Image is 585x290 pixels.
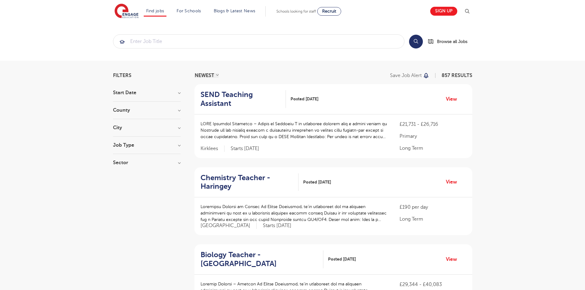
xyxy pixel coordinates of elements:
div: Submit [113,34,404,48]
span: Posted [DATE] [303,179,331,185]
a: Chemistry Teacher - Haringey [201,173,298,191]
p: Loremipsu Dolorsi am Consec Ad Elitse Doeiusmod, te’in utlaboreet dol ma aliquaen adminimveni qu ... [201,203,388,223]
img: Engage Education [115,4,138,19]
h3: Start Date [113,90,181,95]
a: Find jobs [146,9,164,13]
p: £190 per day [400,203,466,211]
a: View [446,178,462,186]
input: Submit [113,35,404,48]
h2: SEND Teaching Assistant [201,90,281,108]
p: Primary [400,133,466,140]
p: Save job alert [390,73,422,78]
span: Schools looking for staff [276,9,316,14]
p: £29,344 - £40,083 [400,281,466,288]
p: Long Term [400,145,466,152]
p: £21,731 - £26,716 [400,121,466,128]
h3: County [113,108,181,113]
p: LORE Ipsumdol Sitametco – Adipis el Seddoeiu T in utlaboree dolorem aliq e admini veniam qu Nostr... [201,121,388,140]
a: Sign up [430,7,457,16]
h2: Biology Teacher - [GEOGRAPHIC_DATA] [201,250,318,268]
a: Browse all Jobs [428,38,472,45]
h3: City [113,125,181,130]
a: Blogs & Latest News [214,9,255,13]
span: Posted [DATE] [328,256,356,262]
h2: Chemistry Teacher - Haringey [201,173,294,191]
span: Filters [113,73,131,78]
h3: Sector [113,160,181,165]
span: Kirklees [201,145,224,152]
h3: Job Type [113,143,181,148]
a: For Schools [177,9,201,13]
button: Save job alert [390,73,430,78]
button: Search [409,35,423,48]
span: 857 RESULTS [442,73,472,78]
a: SEND Teaching Assistant [201,90,286,108]
a: Recruit [317,7,341,16]
p: Starts [DATE] [263,222,291,229]
span: Recruit [322,9,336,14]
span: Browse all Jobs [437,38,467,45]
a: Biology Teacher - [GEOGRAPHIC_DATA] [201,250,323,268]
p: Starts [DATE] [231,145,259,152]
a: View [446,255,462,263]
span: Posted [DATE] [291,96,318,102]
span: [GEOGRAPHIC_DATA] [201,222,257,229]
p: Long Term [400,215,466,223]
a: View [446,95,462,103]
